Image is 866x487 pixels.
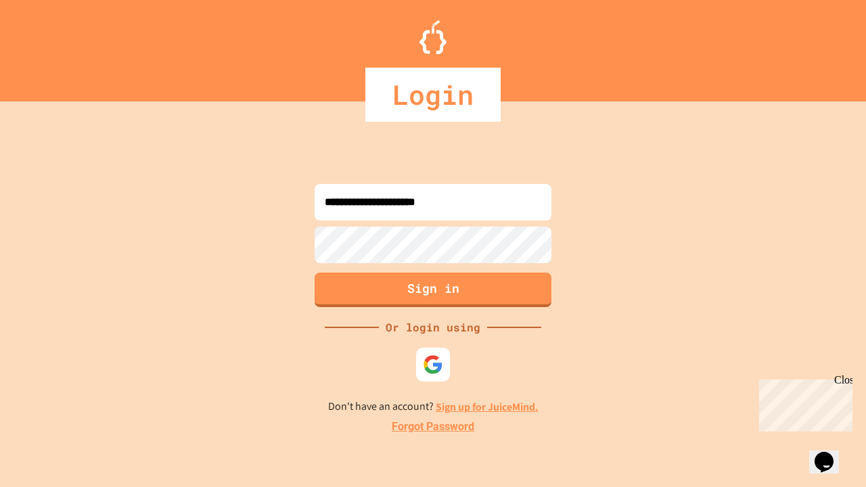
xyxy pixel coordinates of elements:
p: Don't have an account? [328,398,539,415]
a: Forgot Password [392,419,474,435]
div: Login [365,68,501,122]
iframe: chat widget [809,433,852,473]
img: Logo.svg [419,20,447,54]
div: Or login using [379,319,487,335]
img: google-icon.svg [423,354,443,375]
iframe: chat widget [754,374,852,432]
a: Sign up for JuiceMind. [436,400,539,414]
div: Chat with us now!Close [5,5,93,86]
button: Sign in [315,273,551,307]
